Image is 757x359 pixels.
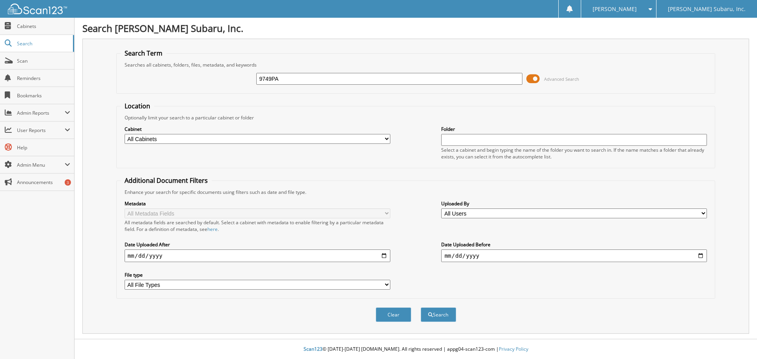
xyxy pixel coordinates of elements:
[17,58,70,64] span: Scan
[17,75,70,82] span: Reminders
[718,321,757,359] iframe: Chat Widget
[17,127,65,134] span: User Reports
[17,162,65,168] span: Admin Menu
[125,200,390,207] label: Metadata
[121,189,711,195] div: Enhance your search for specific documents using filters such as date and file type.
[668,7,746,11] span: [PERSON_NAME] Subaru, Inc.
[17,92,70,99] span: Bookmarks
[207,226,218,233] a: here
[17,144,70,151] span: Help
[17,23,70,30] span: Cabinets
[65,179,71,186] div: 3
[125,249,390,262] input: start
[125,241,390,248] label: Date Uploaded After
[304,346,323,352] span: Scan123
[121,114,711,121] div: Optionally limit your search to a particular cabinet or folder
[121,176,212,185] legend: Additional Document Filters
[8,4,67,14] img: scan123-logo-white.svg
[17,110,65,116] span: Admin Reports
[121,61,711,68] div: Searches all cabinets, folders, files, metadata, and keywords
[441,126,707,132] label: Folder
[75,340,757,359] div: © [DATE]-[DATE] [DOMAIN_NAME]. All rights reserved | appg04-scan123-com |
[441,147,707,160] div: Select a cabinet and begin typing the name of the folder you want to search in. If the name match...
[441,249,707,262] input: end
[17,179,70,186] span: Announcements
[17,40,69,47] span: Search
[125,272,390,278] label: File type
[121,49,166,58] legend: Search Term
[544,76,579,82] span: Advanced Search
[441,200,707,207] label: Uploaded By
[125,126,390,132] label: Cabinet
[121,102,154,110] legend: Location
[376,307,411,322] button: Clear
[499,346,528,352] a: Privacy Policy
[421,307,456,322] button: Search
[125,219,390,233] div: All metadata fields are searched by default. Select a cabinet with metadata to enable filtering b...
[441,241,707,248] label: Date Uploaded Before
[82,22,749,35] h1: Search [PERSON_NAME] Subaru, Inc.
[593,7,637,11] span: [PERSON_NAME]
